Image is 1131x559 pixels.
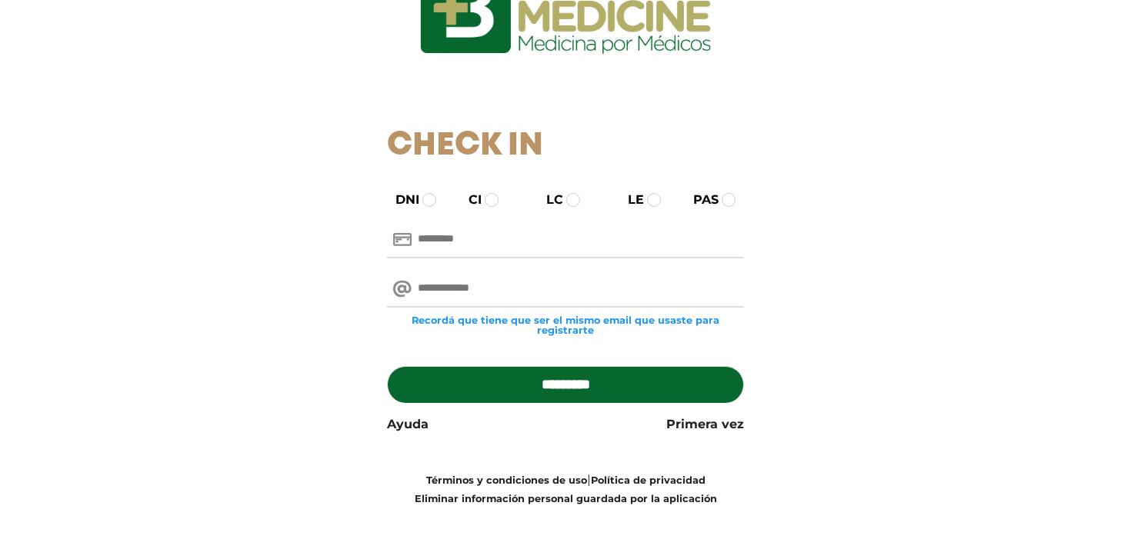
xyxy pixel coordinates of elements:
label: LE [614,191,644,209]
a: Eliminar información personal guardada por la aplicación [415,493,717,504]
label: CI [455,191,482,209]
h1: Check In [387,127,745,165]
a: Ayuda [387,415,429,434]
a: Primera vez [666,415,744,434]
a: Política de privacidad [591,474,706,486]
label: PAS [679,191,719,209]
label: LC [532,191,563,209]
label: DNI [382,191,419,209]
small: Recordá que tiene que ser el mismo email que usaste para registrarte [387,315,745,335]
div: | [375,471,756,507]
a: Términos y condiciones de uso [426,474,587,486]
